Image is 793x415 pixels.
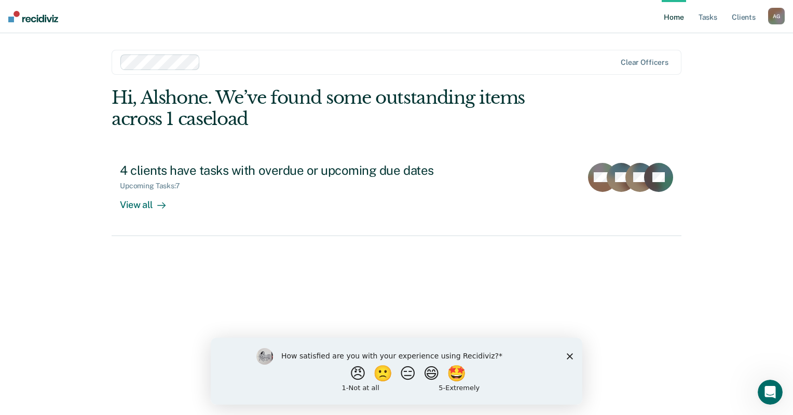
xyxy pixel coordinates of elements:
[120,190,178,211] div: View all
[112,87,567,130] div: Hi, Alshone. We’ve found some outstanding items across 1 caseload
[120,182,188,190] div: Upcoming Tasks : 7
[211,338,582,405] iframe: Survey by Kim from Recidiviz
[8,11,58,22] img: Recidiviz
[768,8,785,24] button: AG
[758,380,783,405] iframe: Intercom live chat
[112,155,681,236] a: 4 clients have tasks with overdue or upcoming due datesUpcoming Tasks:7View all
[120,163,484,178] div: 4 clients have tasks with overdue or upcoming due dates
[621,58,668,67] div: Clear officers
[768,8,785,24] div: A G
